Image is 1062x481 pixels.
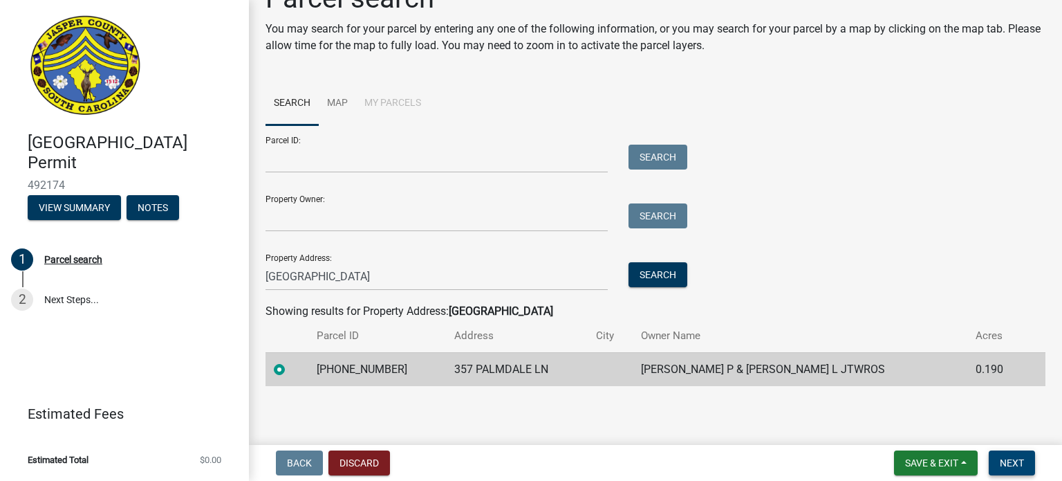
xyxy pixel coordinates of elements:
h4: [GEOGRAPHIC_DATA] Permit [28,133,238,173]
span: Next [1000,457,1024,469]
td: [PHONE_NUMBER] [308,352,446,386]
th: Acres [967,320,1024,352]
a: Map [319,82,356,126]
th: Owner Name [633,320,967,352]
div: 1 [11,248,33,271]
span: 492174 [28,179,221,192]
wm-modal-confirm: Notes [127,203,179,214]
td: 0.190 [967,352,1024,386]
strong: [GEOGRAPHIC_DATA] [449,305,553,318]
span: Save & Exit [905,457,958,469]
img: Jasper County, South Carolina [28,15,143,118]
span: Back [287,457,312,469]
div: Showing results for Property Address: [265,303,1045,320]
button: View Summary [28,195,121,220]
button: Save & Exit [894,451,978,475]
button: Search [628,262,687,287]
button: Search [628,145,687,170]
th: Address [446,320,588,352]
button: Notes [127,195,179,220]
a: Search [265,82,319,126]
span: Estimated Total [28,455,88,464]
td: 357 PALMDALE LN [446,352,588,386]
div: 2 [11,289,33,311]
p: You may search for your parcel by entering any one of the following information, or you may searc... [265,21,1045,54]
a: Estimated Fees [11,400,227,428]
wm-modal-confirm: Summary [28,203,121,214]
th: City [588,320,632,352]
th: Parcel ID [308,320,446,352]
span: $0.00 [200,455,221,464]
button: Discard [328,451,390,475]
td: [PERSON_NAME] P & [PERSON_NAME] L JTWROS [633,352,967,386]
button: Search [628,203,687,228]
button: Back [276,451,323,475]
div: Parcel search [44,255,102,264]
button: Next [989,451,1035,475]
